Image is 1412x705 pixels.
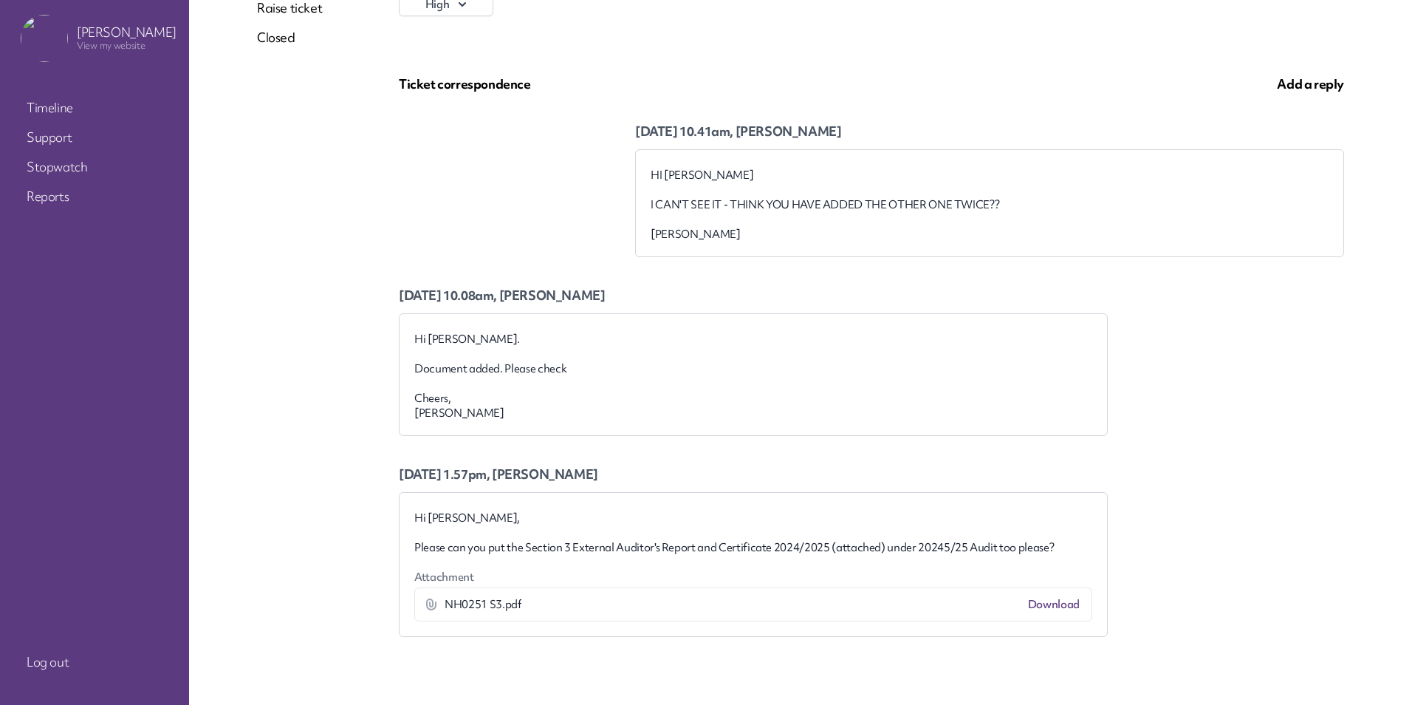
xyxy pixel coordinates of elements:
[21,154,168,180] a: Stopwatch
[1277,75,1344,92] span: Add a reply
[77,25,176,40] p: [PERSON_NAME]
[635,123,1344,140] p: [DATE] 10.41am, [PERSON_NAME]
[399,287,1108,304] p: [DATE] 10.08am, [PERSON_NAME]
[21,124,168,151] a: Support
[414,540,1092,555] p: Please can you put the Section 3 External Auditor's Report and Certificate 2024/2025 (attached) u...
[257,29,322,47] a: Closed
[77,39,145,52] a: View my website
[21,95,168,121] a: Timeline
[445,597,521,612] span: NH0251 S3.pdf
[399,466,1108,483] p: [DATE] 1.57pm, [PERSON_NAME]
[414,361,1092,376] p: Document added. Please check
[21,649,168,675] a: Log out
[399,75,531,92] span: Ticket correspondence
[414,570,1092,585] dt: Attachment
[21,183,168,210] a: Reports
[651,227,1329,242] p: [PERSON_NAME]
[414,511,1092,525] p: Hi [PERSON_NAME],
[651,168,1329,183] p: HI [PERSON_NAME]
[1028,597,1080,612] a: Download
[651,197,1329,212] p: I CAN'T SEE IT - THINK YOU HAVE ADDED THE OTHER ONE TWICE??
[414,391,1092,420] p: Cheers, [PERSON_NAME]
[414,332,1092,347] p: Hi [PERSON_NAME].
